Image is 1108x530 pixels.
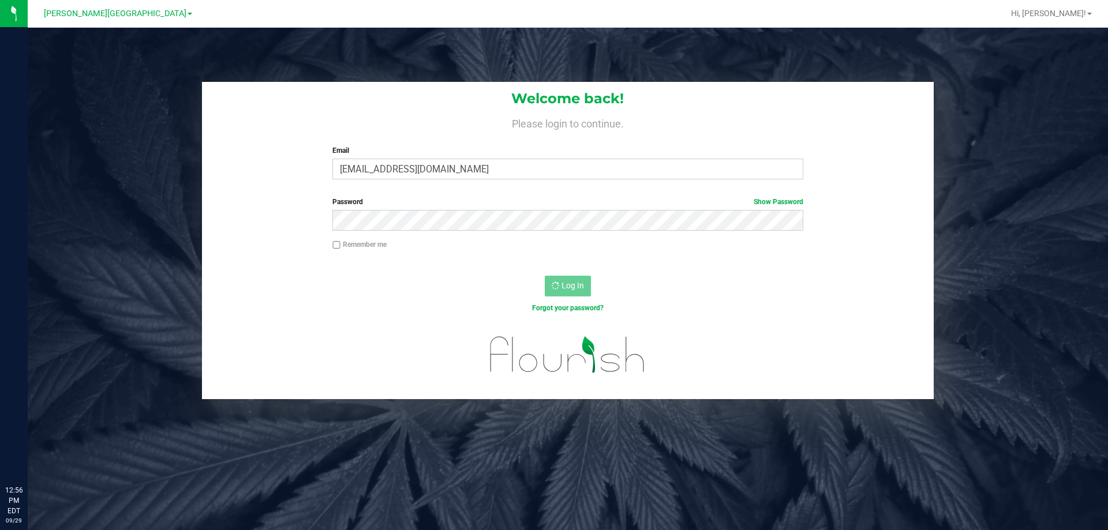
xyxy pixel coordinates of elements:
[562,281,584,290] span: Log In
[202,91,934,106] h1: Welcome back!
[5,516,23,525] p: 09/29
[202,115,934,129] h4: Please login to continue.
[332,239,387,250] label: Remember me
[754,198,803,206] a: Show Password
[532,304,604,312] a: Forgot your password?
[5,485,23,516] p: 12:56 PM EDT
[44,9,186,18] span: [PERSON_NAME][GEOGRAPHIC_DATA]
[332,241,340,249] input: Remember me
[332,145,803,156] label: Email
[476,325,659,384] img: flourish_logo.svg
[545,276,591,296] button: Log In
[332,198,363,206] span: Password
[1011,9,1086,18] span: Hi, [PERSON_NAME]!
